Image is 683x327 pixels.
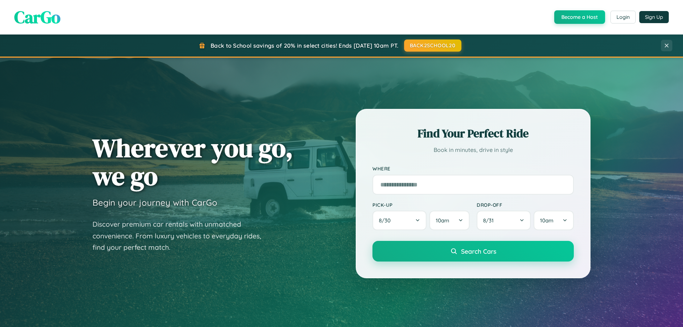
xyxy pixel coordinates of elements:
button: Sign Up [639,11,669,23]
label: Where [372,166,574,172]
h1: Wherever you go, we go [92,134,293,190]
button: 10am [429,211,470,230]
label: Drop-off [477,202,574,208]
button: 8/31 [477,211,531,230]
h2: Find Your Perfect Ride [372,126,574,141]
span: CarGo [14,5,60,29]
span: Back to School savings of 20% in select cities! Ends [DATE] 10am PT. [211,42,398,49]
button: Become a Host [554,10,605,24]
h3: Begin your journey with CarGo [92,197,217,208]
p: Book in minutes, drive in style [372,145,574,155]
p: Discover premium car rentals with unmatched convenience. From luxury vehicles to everyday rides, ... [92,218,270,253]
span: 10am [436,217,449,224]
button: Login [610,11,636,23]
label: Pick-up [372,202,470,208]
span: Search Cars [461,247,496,255]
span: 8 / 30 [379,217,394,224]
button: 10am [534,211,574,230]
span: 10am [540,217,554,224]
button: Search Cars [372,241,574,262]
button: 8/30 [372,211,427,230]
button: BACK2SCHOOL20 [404,39,461,52]
span: 8 / 31 [483,217,497,224]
